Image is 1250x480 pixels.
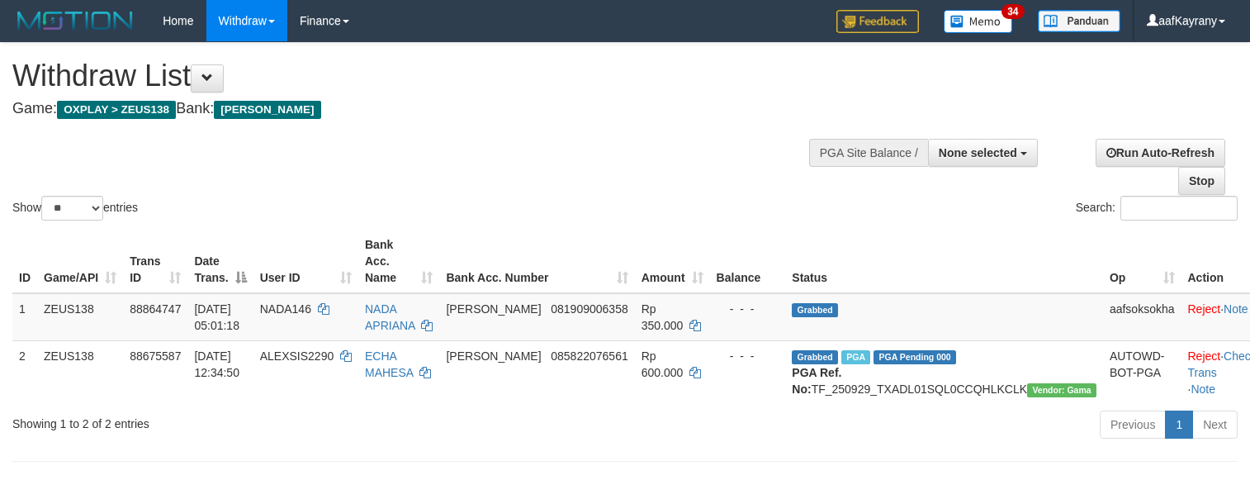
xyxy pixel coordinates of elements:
span: [PERSON_NAME] [214,101,320,119]
th: User ID: activate to sort column ascending [253,230,358,293]
span: ALEXSIS2290 [260,349,334,363]
a: Reject [1188,349,1221,363]
input: Search: [1120,196,1238,221]
a: Reject [1188,302,1221,316]
span: [PERSON_NAME] [446,302,541,316]
th: Date Trans.: activate to sort column descending [187,230,253,293]
span: OXPLAY > ZEUS138 [57,101,176,119]
th: Status [785,230,1103,293]
th: Amount: activate to sort column ascending [635,230,710,293]
a: NADA APRIANA [365,302,415,332]
img: MOTION_logo.png [12,8,138,33]
img: Feedback.jpg [836,10,919,33]
h1: Withdraw List [12,59,817,93]
th: Trans ID: activate to sort column ascending [123,230,187,293]
span: [DATE] 05:01:18 [194,302,239,332]
span: Vendor URL: https://trx31.1velocity.biz [1027,383,1096,397]
th: ID [12,230,37,293]
a: Previous [1100,411,1166,439]
span: Rp 350.000 [642,302,684,332]
td: aafsoksokha [1103,293,1181,341]
a: Note [1191,383,1215,396]
span: Grabbed [792,350,838,364]
img: panduan.png [1038,10,1120,32]
span: PGA Pending [874,350,956,364]
th: Game/API: activate to sort column ascending [37,230,123,293]
th: Bank Acc. Number: activate to sort column ascending [439,230,634,293]
td: ZEUS138 [37,293,123,341]
span: 88675587 [130,349,181,363]
div: PGA Site Balance / [809,139,928,167]
h4: Game: Bank: [12,101,817,117]
a: ECHA MAHESA [365,349,413,379]
div: - - - [717,348,779,364]
span: NADA146 [260,302,311,316]
label: Show entries [12,196,138,221]
span: None selected [939,146,1017,159]
th: Bank Acc. Name: activate to sort column ascending [358,230,439,293]
span: [DATE] 12:34:50 [194,349,239,379]
span: 34 [1001,4,1024,19]
span: Marked by aafpengsreynich [841,350,870,364]
span: Copy 081909006358 to clipboard [551,302,627,316]
th: Balance [710,230,786,293]
button: None selected [928,139,1038,167]
img: Button%20Memo.svg [944,10,1013,33]
span: Copy 085822076561 to clipboard [551,349,627,363]
a: Run Auto-Refresh [1096,139,1225,167]
select: Showentries [41,196,103,221]
span: Rp 600.000 [642,349,684,379]
th: Op: activate to sort column ascending [1103,230,1181,293]
span: 88864747 [130,302,181,316]
div: - - - [717,301,779,317]
td: TF_250929_TXADL01SQL0CCQHLKCLK [785,340,1103,404]
b: PGA Ref. No: [792,366,841,396]
td: 1 [12,293,37,341]
td: AUTOWD-BOT-PGA [1103,340,1181,404]
label: Search: [1076,196,1238,221]
td: 2 [12,340,37,404]
a: Note [1224,302,1248,316]
td: ZEUS138 [37,340,123,404]
a: Next [1192,411,1238,439]
span: [PERSON_NAME] [446,349,541,363]
span: Grabbed [792,303,838,317]
a: Stop [1178,167,1225,195]
a: 1 [1165,411,1193,439]
div: Showing 1 to 2 of 2 entries [12,409,509,432]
